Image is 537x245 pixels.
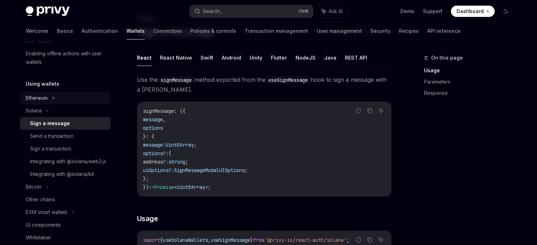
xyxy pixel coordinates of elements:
[154,184,174,190] span: Promise
[174,108,185,114] span: : ({
[30,170,94,178] div: Integrating with @solana/kit
[298,8,309,14] span: Ctrl K
[271,49,287,66] button: Flutter
[423,8,442,15] a: Support
[265,76,311,84] code: useSignMessage
[57,23,73,39] a: Basics
[201,49,213,66] button: Swift
[26,195,55,204] div: Other chains
[20,168,111,180] a: Integrating with @solana/kit
[451,6,495,17] a: Dashboard
[20,231,111,244] a: Whitelabel
[20,47,111,68] a: Enabling offline actions with user wallets
[26,94,48,102] div: Ethereum
[143,237,160,243] span: import
[399,23,419,39] a: Recipes
[376,106,386,115] button: Ask AI
[143,167,168,173] span: uiOptions
[137,214,158,223] span: Usage
[329,8,343,15] span: Ask AI
[208,184,211,190] span: ;
[370,23,390,39] a: Security
[253,237,264,243] span: from
[163,116,166,123] span: ,
[166,159,168,165] span: :
[20,142,111,155] a: Sign a transaction
[20,155,111,168] a: Integrating with @solana/web3.js
[143,150,163,157] span: options
[324,49,336,66] button: Java
[222,49,241,66] button: Android
[126,23,145,39] a: Wallets
[205,184,208,190] span: >
[185,159,188,165] span: ;
[20,219,111,231] a: UI components
[26,80,59,88] h5: Using wallets
[400,8,414,15] a: Demo
[354,235,363,244] button: Report incorrect code
[160,49,192,66] button: React Native
[26,183,41,191] div: Bitcoin
[194,142,197,148] span: ;
[143,176,149,182] span: };
[26,221,61,229] div: UI components
[20,117,111,130] a: Sign a message
[30,145,71,153] div: Sign a transaction
[143,159,166,165] span: address?
[137,75,392,94] span: Use the method exported from the hook to sign a message with a [PERSON_NAME].
[160,237,163,243] span: {
[30,132,73,140] div: Send a transaction
[163,237,208,243] span: useSolanaWallets
[376,235,386,244] button: Ask AI
[203,7,223,16] div: Search...
[317,5,348,18] button: Ask AI
[424,65,517,76] a: Usage
[149,184,154,190] span: =>
[177,184,205,190] span: Uint8Array
[264,237,346,243] span: '@privy-io/react-auth/solana'
[245,23,308,39] a: Transaction management
[250,237,253,243] span: }
[354,106,363,115] button: Report incorrect code
[345,49,367,66] button: REST API
[427,23,461,39] a: API reference
[211,237,250,243] span: useSignMessage
[245,167,247,173] span: ;
[20,130,111,142] a: Send a transaction
[30,119,70,128] div: Sign a message
[143,125,163,131] span: options
[317,23,362,39] a: User management
[153,23,182,39] a: Connectors
[190,5,313,18] button: Search...CtrlK
[26,233,50,242] div: Whitelabel
[457,8,484,15] span: Dashboard
[168,167,174,173] span: ?:
[26,23,48,39] a: Welcome
[365,106,374,115] button: Copy the contents from the code block
[163,150,168,157] span: ?:
[346,237,349,243] span: ;
[365,235,374,244] button: Copy the contents from the code block
[143,142,166,148] span: message:
[30,157,106,166] div: Integrating with @solana/web3.js
[143,108,174,114] span: signMessage
[168,150,171,157] span: {
[296,49,316,66] button: NodeJS
[174,167,245,173] span: SignMessageModalUIOptions
[174,184,177,190] span: <
[208,237,211,243] span: ,
[500,6,512,17] button: Toggle dark mode
[424,87,517,99] a: Response
[424,76,517,87] a: Parameters
[190,23,236,39] a: Policies & controls
[82,23,118,39] a: Authentication
[137,49,151,66] button: React
[168,159,185,165] span: string
[26,208,67,216] div: EVM smart wallets
[431,54,463,62] span: On this page
[143,133,154,140] span: }: {
[26,49,106,66] div: Enabling offline actions with user wallets
[26,6,70,16] img: dark logo
[143,116,163,123] span: message
[250,49,262,66] button: Unity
